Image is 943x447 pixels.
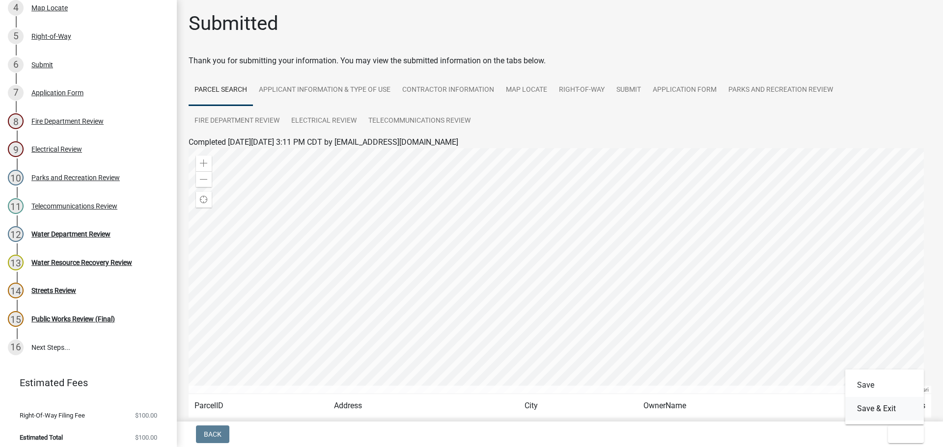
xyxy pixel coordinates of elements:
div: Right-of-Way [31,33,71,40]
div: 14 [8,283,24,298]
button: Save & Exit [845,397,924,421]
span: $100.00 [135,434,157,441]
div: 13 [8,255,24,270]
a: Right-of-Way [553,75,610,106]
div: Zoom in [196,156,212,171]
a: Parcel search [189,75,253,106]
div: 16 [8,340,24,355]
a: Map Locate [500,75,553,106]
div: 7 [8,85,24,101]
div: 6 [8,57,24,73]
td: Address [328,394,519,418]
a: Contractor Information [396,75,500,106]
a: Esri [919,386,929,393]
div: Telecommunications Review [31,203,117,210]
span: Back [204,430,222,438]
div: Electrical Review [31,146,82,153]
a: Submit [610,75,647,106]
a: Telecommunications Review [362,105,476,137]
a: Application Form [647,75,722,106]
div: Zoom out [196,171,212,187]
div: Streets Review [31,287,76,294]
span: Right-Of-Way Filing Fee [20,412,85,419]
div: Public Works Review (Final) [31,316,115,322]
div: Water Resource Recovery Review [31,259,132,266]
div: 9 [8,141,24,157]
span: Completed [DATE][DATE] 3:11 PM CDT by [EMAIL_ADDRESS][DOMAIN_NAME] [189,137,458,147]
a: Fire Department Review [189,105,285,137]
a: Electrical Review [285,105,362,137]
span: Estimated Total [20,434,63,441]
div: Fire Department Review [31,118,104,125]
div: Parks and Recreation Review [31,174,120,181]
button: Exit [888,425,924,443]
a: Estimated Fees [8,373,161,393]
div: 10 [8,170,24,185]
div: 11 [8,198,24,214]
div: Exit [845,369,924,424]
div: Water Department Review [31,231,111,237]
div: Thank you for submitting your information. You may view the submitted information on the tabs below. [189,55,931,67]
button: Save [845,373,924,397]
a: Applicant Information & Type of Use [253,75,396,106]
div: Application Form [31,89,83,96]
div: 5 [8,28,24,44]
h1: Submitted [189,12,278,35]
div: 8 [8,113,24,129]
td: OwnerName [638,394,859,418]
div: Map Locate [31,4,68,11]
a: Parks and Recreation Review [722,75,839,106]
span: Exit [896,430,910,438]
button: Back [196,425,229,443]
div: 12 [8,226,24,242]
span: $100.00 [135,412,157,419]
div: Find my location [196,192,212,208]
div: 15 [8,311,24,327]
td: City [519,394,638,418]
td: ParcelID [189,394,328,418]
div: Submit [31,61,53,68]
